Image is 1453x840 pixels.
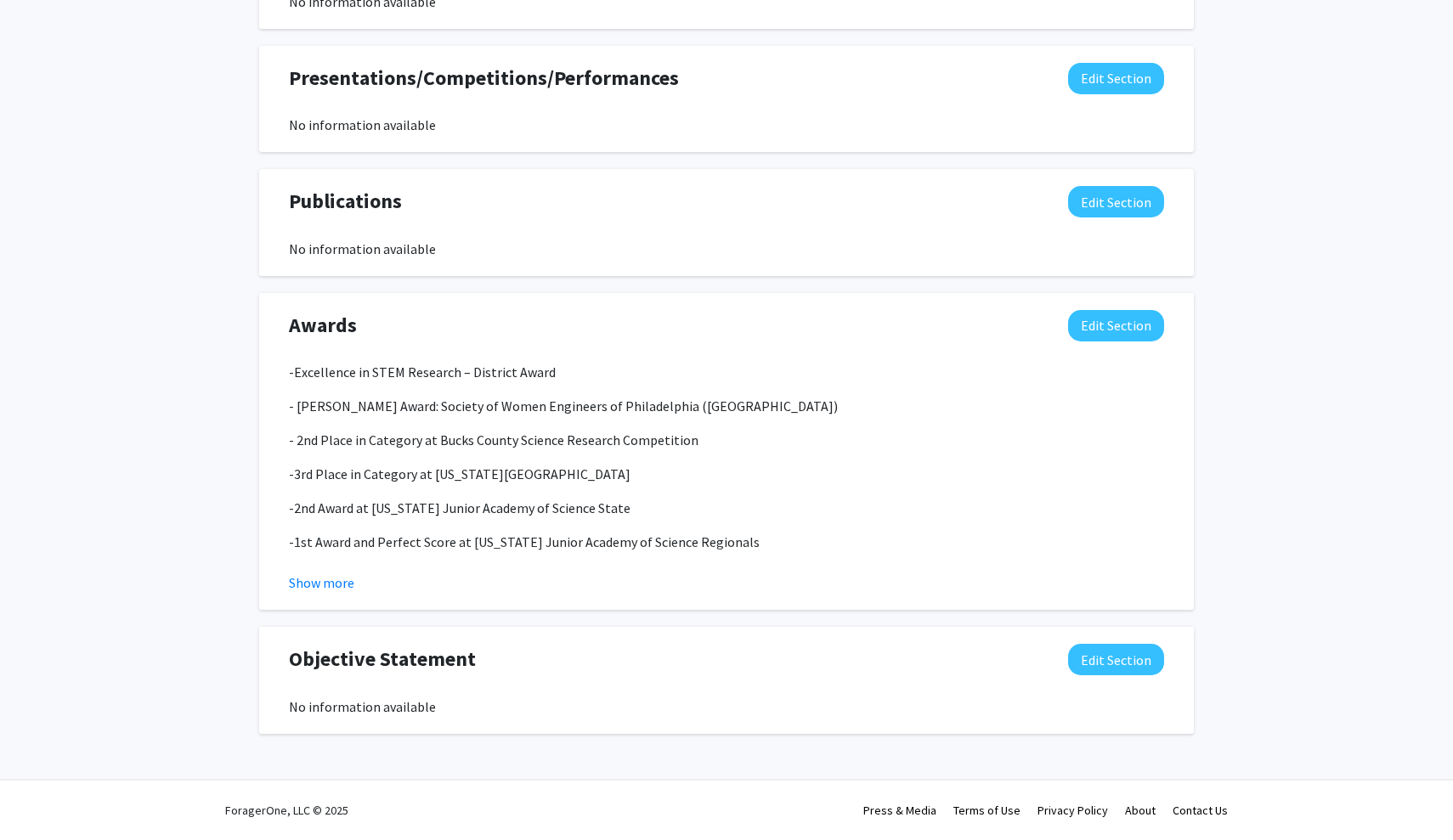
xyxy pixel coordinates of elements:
span: Awards [289,310,357,341]
span: Objective Statement [289,644,476,674]
p: -1st Award and Perfect Score at [US_STATE] Junior Academy of Science Regionals [289,532,1164,552]
button: Edit Objective Statement [1068,644,1164,675]
p: -3rd Place in Category at [US_STATE][GEOGRAPHIC_DATA] [289,464,1164,484]
button: Edit Publications [1068,186,1164,217]
p: - 2nd Place in Category at Bucks County Science Research Competition [289,430,1164,450]
a: Contact Us [1173,803,1228,818]
p: - [PERSON_NAME] Award: Society of Women Engineers of Philadelphia ([GEOGRAPHIC_DATA]) [289,396,1164,416]
span: -Excellence in STEM Research – District Award [289,364,556,381]
span: Publications [289,186,402,217]
div: No information available [289,115,1164,135]
button: Edit Presentations/Competitions/Performances [1068,63,1164,94]
a: About [1125,803,1156,818]
div: No information available [289,696,1164,717]
a: Press & Media [863,803,936,818]
button: Edit Awards [1068,310,1164,341]
a: Privacy Policy [1037,803,1108,818]
iframe: Chat [13,764,72,827]
div: No information available [289,239,1164,259]
a: Terms of Use [953,803,1020,818]
p: -2nd Award at [US_STATE] Junior Academy of Science State [289,498,1164,518]
span: Presentations/Competitions/Performances [289,63,679,93]
button: Show more [289,572,354,593]
div: ForagerOne, LLC © 2025 [225,781,348,840]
